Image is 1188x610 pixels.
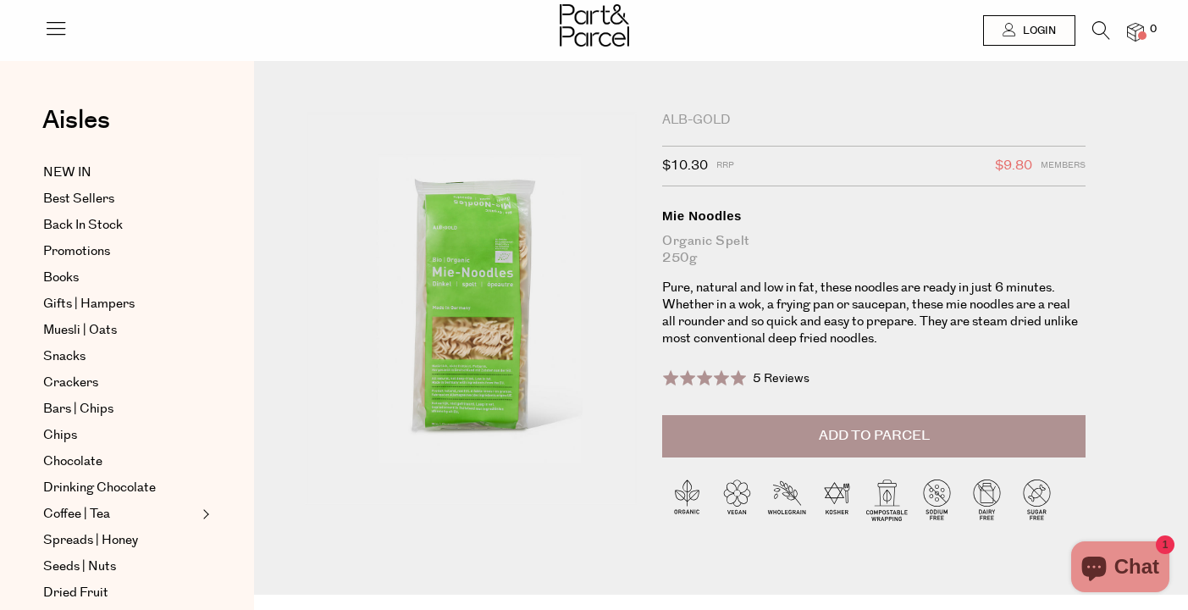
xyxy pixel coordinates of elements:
[43,189,114,209] span: Best Sellers
[43,294,135,314] span: Gifts | Hampers
[1146,22,1161,37] span: 0
[962,474,1012,524] img: P_P-ICONS-Live_Bec_V11_Dairy_Free.svg
[43,268,79,288] span: Books
[43,478,197,498] a: Drinking Chocolate
[43,268,197,288] a: Books
[43,452,102,472] span: Chocolate
[43,163,197,183] a: NEW IN
[1041,155,1086,177] span: Members
[753,370,809,387] span: 5 Reviews
[305,112,637,504] img: Mie Noodles
[43,215,197,236] a: Back In Stock
[1012,474,1062,524] img: P_P-ICONS-Live_Bec_V11_Sugar_Free.svg
[716,155,734,177] span: RRP
[812,474,862,524] img: P_P-ICONS-Live_Bec_V11_Kosher.svg
[43,320,117,341] span: Muesli | Oats
[43,425,77,446] span: Chips
[712,474,762,524] img: P_P-ICONS-Live_Bec_V11_Vegan.svg
[42,108,110,150] a: Aisles
[43,530,197,551] a: Spreads | Honey
[1066,541,1174,596] inbox-online-store-chat: Shopify online store chat
[662,155,708,177] span: $10.30
[662,474,712,524] img: P_P-ICONS-Live_Bec_V11_Organic.svg
[662,415,1086,457] button: Add to Parcel
[43,583,108,603] span: Dried Fruit
[862,474,912,524] img: P_P-ICONS-Live_Bec_V11_Compostable_Wrapping.svg
[43,347,197,367] a: Snacks
[43,163,91,183] span: NEW IN
[43,241,197,262] a: Promotions
[43,504,197,524] a: Coffee | Tea
[43,373,197,393] a: Crackers
[662,208,1086,225] div: Mie Noodles
[43,189,197,209] a: Best Sellers
[43,399,197,419] a: Bars | Chips
[995,155,1032,177] span: $9.80
[43,504,110,524] span: Coffee | Tea
[662,112,1086,129] div: Alb-Gold
[43,478,156,498] span: Drinking Chocolate
[43,347,86,367] span: Snacks
[912,474,962,524] img: P_P-ICONS-Live_Bec_V11_Sodium_Free.svg
[560,4,629,47] img: Part&Parcel
[662,280,1086,347] p: Pure, natural and low in fat, these noodles are ready in just 6 minutes. Whether in a wok, a fryi...
[43,530,138,551] span: Spreads | Honey
[662,233,1086,267] div: Organic Spelt 250g
[1127,23,1144,41] a: 0
[819,426,930,446] span: Add to Parcel
[43,557,197,577] a: Seeds | Nuts
[43,294,197,314] a: Gifts | Hampers
[983,15,1075,46] a: Login
[43,425,197,446] a: Chips
[1019,24,1056,38] span: Login
[43,583,197,603] a: Dried Fruit
[43,373,98,393] span: Crackers
[42,102,110,139] span: Aisles
[43,241,110,262] span: Promotions
[762,474,812,524] img: P_P-ICONS-Live_Bec_V11_Wholegrain.svg
[43,399,113,419] span: Bars | Chips
[43,320,197,341] a: Muesli | Oats
[43,557,116,577] span: Seeds | Nuts
[43,452,197,472] a: Chocolate
[43,215,123,236] span: Back In Stock
[198,504,210,524] button: Expand/Collapse Coffee | Tea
